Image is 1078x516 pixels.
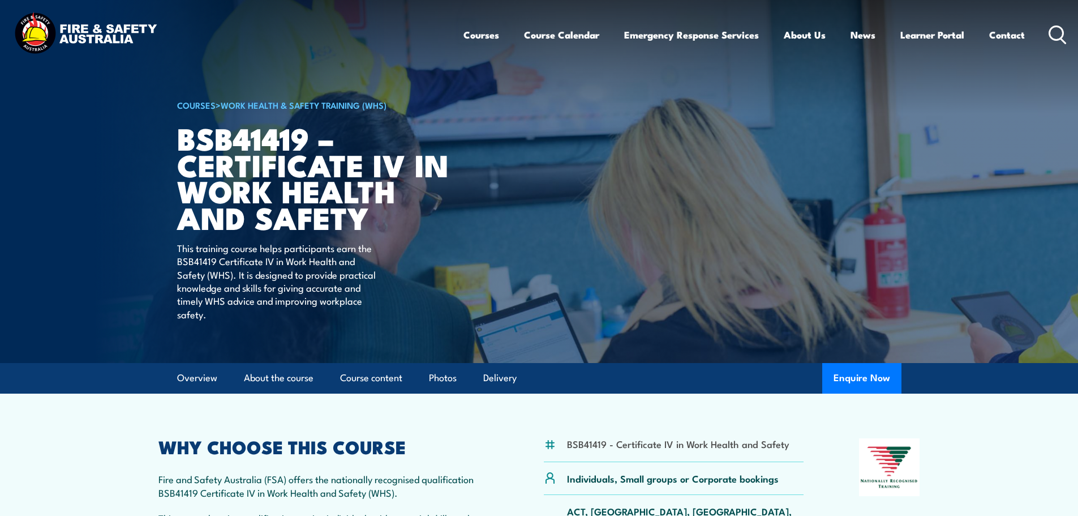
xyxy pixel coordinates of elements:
[483,363,517,393] a: Delivery
[859,438,920,496] img: Nationally Recognised Training logo.
[221,99,386,111] a: Work Health & Safety Training (WHS)
[463,20,499,50] a: Courses
[177,241,384,321] p: This training course helps participants earn the BSB41419 Certificate IV in Work Health and Safet...
[158,472,489,499] p: Fire and Safety Australia (FSA) offers the nationally recognised qualification BSB41419 Certifica...
[567,437,789,450] li: BSB41419 - Certificate IV in Work Health and Safety
[822,363,901,394] button: Enquire Now
[177,125,457,231] h1: BSB41419 – Certificate IV in Work Health and Safety
[177,98,457,112] h6: >
[429,363,457,393] a: Photos
[624,20,759,50] a: Emergency Response Services
[244,363,313,393] a: About the course
[900,20,964,50] a: Learner Portal
[784,20,826,50] a: About Us
[177,99,216,111] a: COURSES
[340,363,402,393] a: Course content
[567,472,779,485] p: Individuals, Small groups or Corporate bookings
[177,363,217,393] a: Overview
[524,20,599,50] a: Course Calendar
[851,20,875,50] a: News
[158,438,489,454] h2: WHY CHOOSE THIS COURSE
[989,20,1025,50] a: Contact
